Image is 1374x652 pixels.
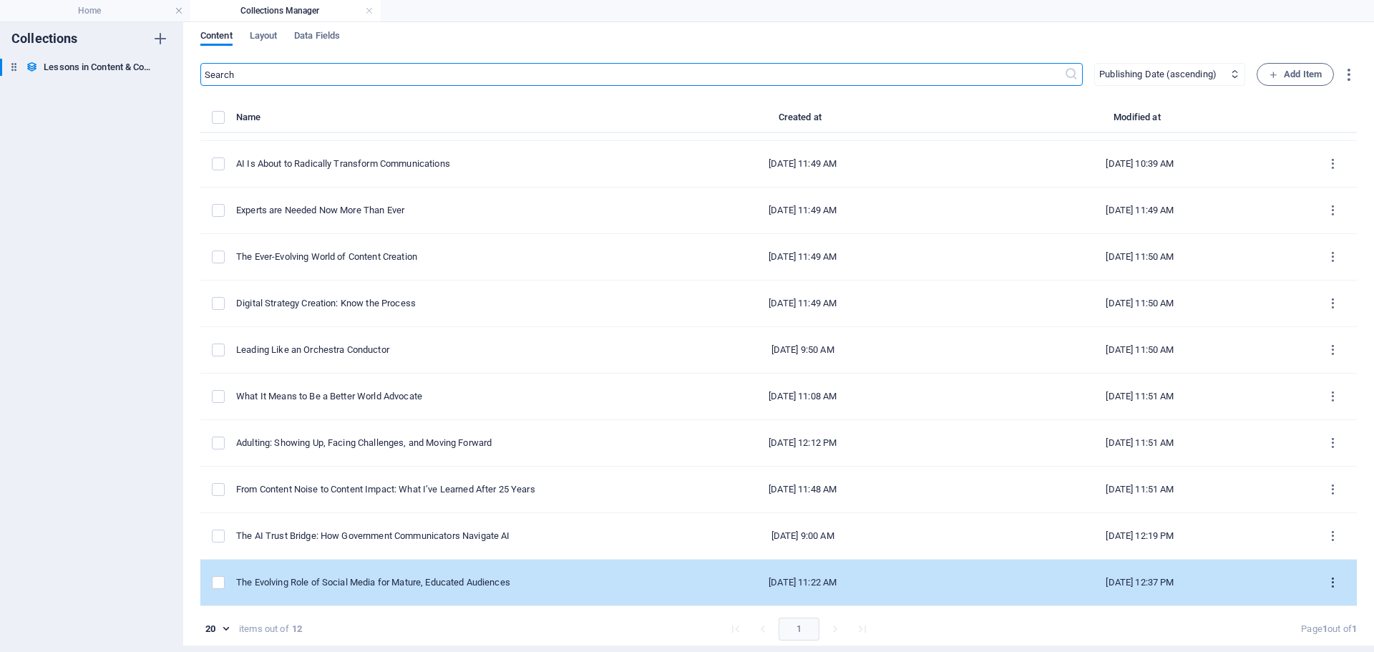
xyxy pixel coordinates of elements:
[645,344,960,356] div: [DATE] 9:50 AM
[1257,63,1334,86] button: Add Item
[236,437,623,449] div: Adulting: Showing Up, Facing Challenges, and Moving Forward
[236,109,634,133] th: Name
[1301,623,1357,636] div: Page out of
[294,27,340,47] span: Data Fields
[983,297,1297,310] div: [DATE] 11:50 AM
[634,109,971,133] th: Created at
[236,576,623,589] div: The Evolving Role of Social Media for Mature, Educated Audiences
[645,297,960,310] div: [DATE] 11:49 AM
[722,618,876,641] nav: pagination navigation
[236,204,623,217] div: Experts are Needed Now More Than Ever
[200,27,233,47] span: Content
[983,530,1297,542] div: [DATE] 12:19 PM
[645,390,960,403] div: [DATE] 11:08 AM
[236,483,623,496] div: From Content Noise to Content Impact: What I’ve Learned After 25 Years
[152,30,169,47] i: Create new collection
[11,30,78,47] h6: Collections
[983,344,1297,356] div: [DATE] 11:50 AM
[239,623,289,636] div: items out of
[44,59,151,76] h6: Lessons in Content & Communications
[779,618,819,641] button: page 1
[190,3,381,19] h4: Collections Manager
[983,250,1297,263] div: [DATE] 11:50 AM
[236,530,623,542] div: The AI Trust Bridge: How Government Communicators Navigate AI
[645,204,960,217] div: [DATE] 11:49 AM
[971,109,1308,133] th: Modified at
[983,157,1297,170] div: [DATE] 10:39 AM
[236,157,623,170] div: AI Is About to Radically Transform Communications
[645,483,960,496] div: [DATE] 11:48 AM
[292,623,302,636] strong: 12
[1352,623,1357,634] strong: 1
[983,437,1297,449] div: [DATE] 11:51 AM
[645,437,960,449] div: [DATE] 12:12 PM
[645,530,960,542] div: [DATE] 9:00 AM
[983,576,1297,589] div: [DATE] 12:37 PM
[236,344,623,356] div: Leading Like an Orchestra Conductor
[1322,623,1327,634] strong: 1
[1269,66,1322,83] span: Add Item
[200,63,1064,86] input: Search
[200,623,233,636] div: 20
[236,250,623,263] div: The Ever-Evolving World of Content Creation
[983,483,1297,496] div: [DATE] 11:51 AM
[645,250,960,263] div: [DATE] 11:49 AM
[236,390,623,403] div: What It Means to Be a Better World Advocate
[645,157,960,170] div: [DATE] 11:49 AM
[983,390,1297,403] div: [DATE] 11:51 AM
[983,204,1297,217] div: [DATE] 11:49 AM
[250,27,278,47] span: Layout
[236,297,623,310] div: Digital Strategy Creation: Know the Process
[200,24,1357,606] table: items list
[645,576,960,589] div: [DATE] 11:22 AM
